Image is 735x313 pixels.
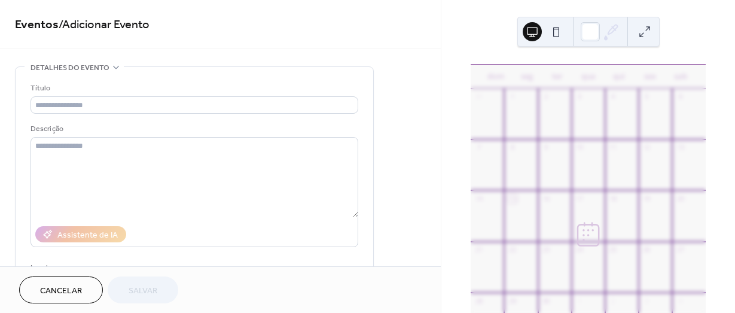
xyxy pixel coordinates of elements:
span: / Adicionar Evento [59,13,150,37]
a: Eventos [15,13,59,37]
div: 29 [508,296,517,305]
div: 3 [642,296,651,305]
div: 31 [474,92,483,101]
div: 15 [508,194,517,203]
div: 8 [508,143,517,152]
div: qua [573,65,604,89]
div: 22 [508,245,517,254]
div: 24 [575,245,584,254]
div: Descrição [31,123,356,135]
span: Cancelar [40,285,82,297]
div: 7 [474,143,483,152]
button: Cancelar [19,276,103,303]
div: 1 [575,296,584,305]
div: Título [31,82,356,95]
div: sex [635,65,666,89]
div: 21 [474,245,483,254]
div: 27 [676,245,685,254]
div: 2 [542,92,551,101]
div: 20 [676,194,685,203]
div: ter [542,65,573,89]
span: Detalhes do evento [31,62,109,74]
div: Local [31,262,356,274]
div: 3 [575,92,584,101]
div: 6 [676,92,685,101]
div: 2 [609,296,618,305]
div: 1 [508,92,517,101]
div: 23 [542,245,551,254]
div: 26 [642,245,651,254]
div: 4 [676,296,685,305]
div: sab [665,65,696,89]
div: 12 [642,143,651,152]
div: 16 [542,194,551,203]
div: 14 [474,194,483,203]
div: 11 [609,143,618,152]
div: 17 [575,194,584,203]
div: 5 [642,92,651,101]
div: qui [603,65,635,89]
div: 28 [474,296,483,305]
div: 13 [676,143,685,152]
div: 18 [609,194,618,203]
div: 19 [642,194,651,203]
div: 25 [609,245,618,254]
div: 10 [575,143,584,152]
div: dom [480,65,511,89]
div: 9 [542,143,551,152]
div: seg [511,65,542,89]
div: 4 [609,92,618,101]
div: 30 [542,296,551,305]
